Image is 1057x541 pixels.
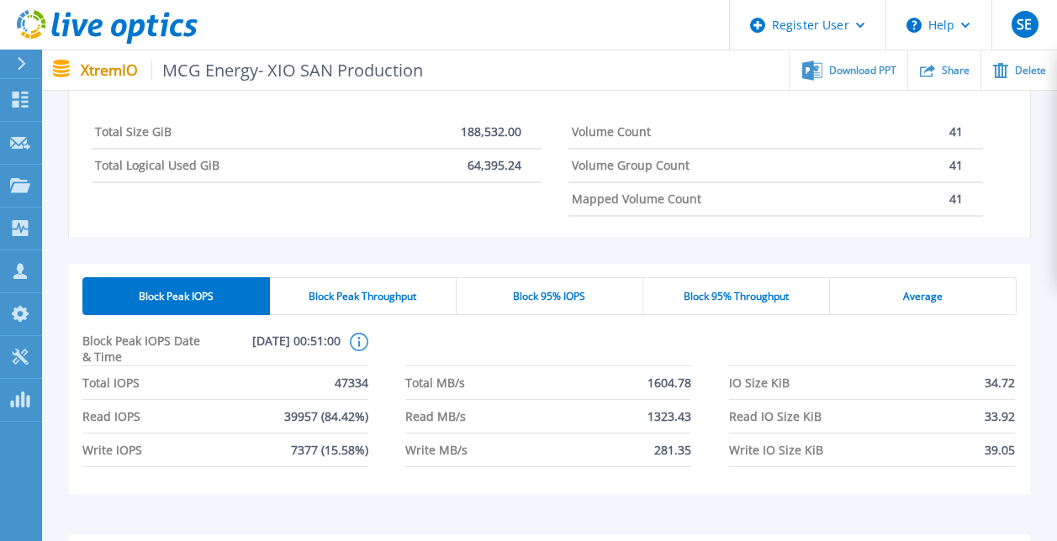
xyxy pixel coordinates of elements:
[151,60,424,80] span: MCG Energy- XIO SAN Production
[82,433,142,466] span: Write IOPS
[647,400,691,433] span: 1323.43
[309,290,416,303] span: Block Peak Throughput
[949,125,963,139] p: 41
[985,400,1015,433] span: 33.92
[513,290,585,303] span: Block 95% IOPS
[829,66,896,76] span: Download PPT
[942,66,970,76] span: Share
[684,290,789,303] span: Block 95% Throughput
[647,366,691,399] span: 1604.78
[729,366,790,399] span: IO Size KiB
[291,433,368,466] span: 7377 (15.58%)
[405,433,468,466] span: Write MB/s
[335,366,368,399] span: 47334
[949,192,963,206] p: 41
[284,400,368,433] span: 39957 (84.42%)
[903,290,943,303] span: Average
[82,366,140,399] span: Total IOPS
[405,366,465,399] span: Total MB/s
[95,159,219,172] h4: Total Logical Used GiB
[82,333,211,365] span: Block Peak IOPS Date & Time
[461,125,521,139] p: 188,532.00
[985,366,1015,399] span: 34.72
[572,125,651,139] h4: Volume Count
[1015,66,1046,76] span: Delete
[572,159,690,172] h4: Volume Group Count
[572,192,701,206] h4: Mapped Volume Count
[1017,18,1032,31] span: SE
[729,433,823,466] span: Write IO Size KiB
[95,125,172,139] h4: Total Size GiB
[82,400,140,433] span: Read IOPS
[211,333,340,365] span: [DATE] 00:51:00
[468,159,521,172] p: 64,395.24
[405,400,466,433] span: Read MB/s
[729,400,822,433] span: Read IO Size KiB
[654,433,691,466] span: 281.35
[949,159,963,172] p: 41
[985,433,1015,466] span: 39.05
[139,290,214,303] span: Block Peak IOPS
[81,60,424,80] p: XtremIO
